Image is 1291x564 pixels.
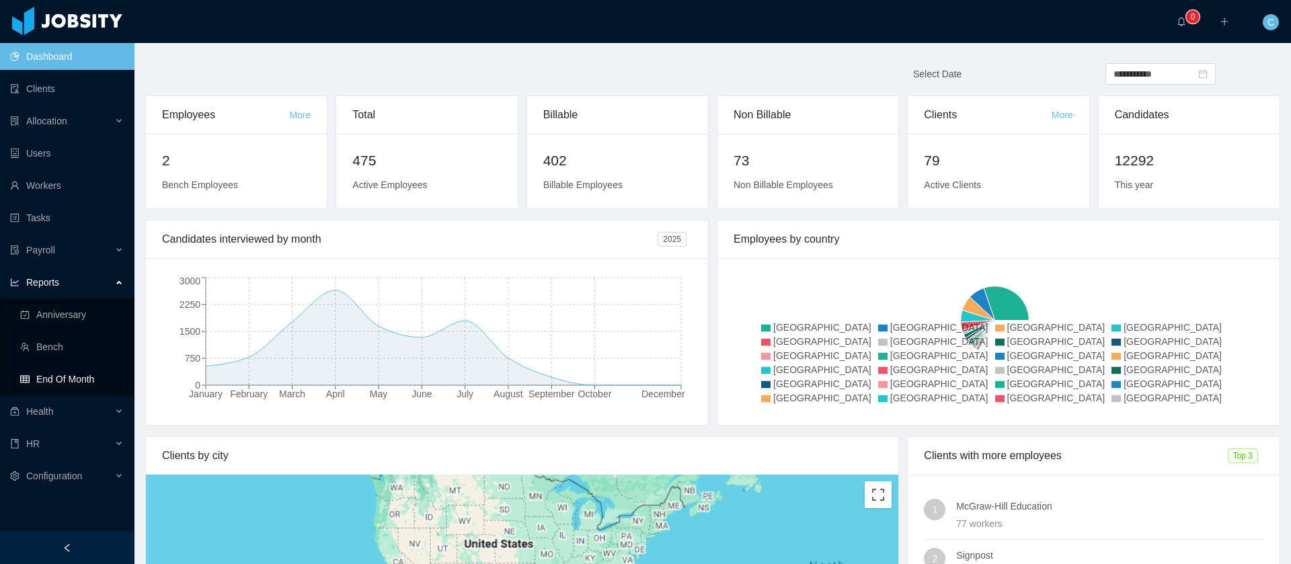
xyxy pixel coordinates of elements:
i: icon: plus [1220,17,1229,26]
span: [GEOGRAPHIC_DATA] [773,378,871,389]
div: Non Billable [734,96,882,134]
span: Health [26,406,53,417]
tspan: September [529,389,575,399]
span: [GEOGRAPHIC_DATA] [890,322,988,333]
tspan: 0 [195,380,200,391]
span: [GEOGRAPHIC_DATA] [890,378,988,389]
tspan: December [641,389,685,399]
span: 1 [932,499,937,520]
span: [GEOGRAPHIC_DATA] [1124,364,1222,375]
div: 77 workers [956,516,1263,531]
span: [GEOGRAPHIC_DATA] [773,336,871,347]
span: This year [1115,179,1154,190]
h4: McGraw-Hill Education [956,499,1263,514]
a: More [289,110,311,120]
tspan: March [279,389,305,399]
span: [GEOGRAPHIC_DATA] [1124,393,1222,403]
span: 2025 [658,232,687,247]
sup: 0 [1186,10,1200,24]
a: icon: robotUsers [10,140,124,167]
span: Select Date [913,69,962,79]
tspan: October [578,389,612,399]
button: Toggle fullscreen view [865,481,892,508]
span: [GEOGRAPHIC_DATA] [1124,350,1222,361]
span: [GEOGRAPHIC_DATA] [890,364,988,375]
span: [GEOGRAPHIC_DATA] [1007,393,1105,403]
h2: 12292 [1115,150,1263,171]
span: Payroll [26,245,55,255]
span: Non Billable Employees [734,179,833,190]
i: icon: file-protect [10,245,19,255]
tspan: July [457,389,473,399]
span: Active Employees [352,179,427,190]
tspan: 1500 [180,326,200,337]
div: Candidates [1115,96,1263,134]
tspan: 2250 [180,299,200,310]
i: icon: line-chart [10,278,19,287]
tspan: April [326,389,345,399]
span: [GEOGRAPHIC_DATA] [1124,378,1222,389]
a: icon: auditClients [10,75,124,102]
div: Billable [543,96,692,134]
span: [GEOGRAPHIC_DATA] [1007,364,1105,375]
i: icon: medicine-box [10,407,19,416]
span: [GEOGRAPHIC_DATA] [773,364,871,375]
div: Clients [924,96,1051,134]
div: Employees by country [734,220,1263,258]
tspan: 3000 [180,276,200,286]
tspan: August [494,389,523,399]
span: [GEOGRAPHIC_DATA] [1124,322,1222,333]
a: More [1052,110,1073,120]
span: [GEOGRAPHIC_DATA] [1124,336,1222,347]
span: Billable Employees [543,179,623,190]
div: Total [352,96,501,134]
span: [GEOGRAPHIC_DATA] [890,350,988,361]
span: C [1267,14,1274,30]
tspan: January [189,389,223,399]
a: icon: pie-chartDashboard [10,43,124,70]
i: icon: calendar [1198,69,1208,79]
div: Candidates interviewed by month [162,220,658,258]
div: Employees [162,96,289,134]
span: Allocation [26,116,67,126]
span: Active Clients [924,179,981,190]
tspan: June [412,389,432,399]
a: icon: userWorkers [10,172,124,199]
span: [GEOGRAPHIC_DATA] [1007,378,1105,389]
i: icon: solution [10,116,19,126]
span: [GEOGRAPHIC_DATA] [1007,336,1105,347]
h2: 73 [734,150,882,171]
span: [GEOGRAPHIC_DATA] [773,322,871,333]
i: icon: book [10,439,19,448]
span: Bench Employees [162,179,238,190]
tspan: February [230,389,268,399]
span: Reports [26,277,59,288]
h2: 2 [162,150,311,171]
a: icon: teamBench [20,333,124,360]
tspan: 750 [185,353,201,364]
h4: Signpost [956,548,1263,563]
span: [GEOGRAPHIC_DATA] [890,393,988,403]
i: icon: bell [1177,17,1186,26]
h2: 79 [924,150,1072,171]
i: icon: setting [10,471,19,481]
span: [GEOGRAPHIC_DATA] [1007,350,1105,361]
div: Clients with more employees [924,437,1227,475]
span: [GEOGRAPHIC_DATA] [773,350,871,361]
tspan: May [370,389,387,399]
span: [GEOGRAPHIC_DATA] [890,336,988,347]
a: icon: carry-outAnniversary [20,301,124,328]
span: Top 3 [1228,448,1258,463]
span: [GEOGRAPHIC_DATA] [1007,322,1105,333]
h2: 402 [543,150,692,171]
span: Configuration [26,471,82,481]
h2: 475 [352,150,501,171]
div: Clients by city [162,437,882,475]
span: [GEOGRAPHIC_DATA] [773,393,871,403]
span: HR [26,438,40,449]
a: icon: tableEnd Of Month [20,366,124,393]
a: icon: profileTasks [10,204,124,231]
